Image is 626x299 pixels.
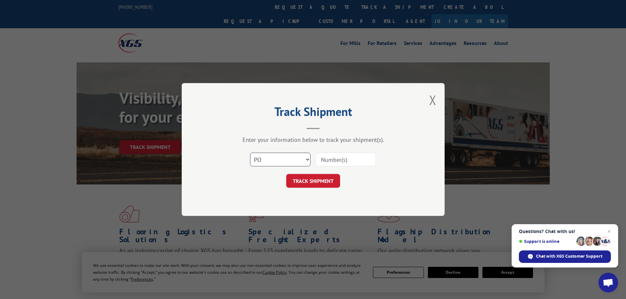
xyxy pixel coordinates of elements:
[429,91,436,109] button: Close modal
[215,107,412,119] h2: Track Shipment
[315,153,376,166] input: Number(s)
[536,253,602,259] span: Chat with XGS Customer Support
[215,136,412,143] div: Enter your information below to track your shipment(s).
[286,174,340,188] button: TRACK SHIPMENT
[519,229,611,234] span: Questions? Chat with us!
[519,250,611,263] div: Chat with XGS Customer Support
[598,273,618,292] div: Open chat
[605,227,613,235] span: Close chat
[519,239,574,244] span: Support is online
